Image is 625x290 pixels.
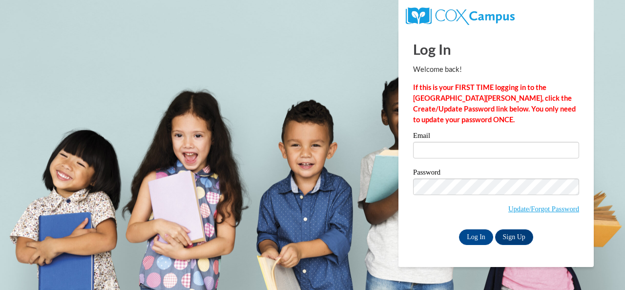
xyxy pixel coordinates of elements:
a: Sign Up [495,229,533,245]
p: Welcome back! [413,64,579,75]
label: Password [413,169,579,178]
a: COX Campus [406,11,515,20]
img: COX Campus [406,7,515,25]
label: Email [413,132,579,142]
input: Log In [459,229,493,245]
strong: If this is your FIRST TIME logging in to the [GEOGRAPHIC_DATA][PERSON_NAME], click the Create/Upd... [413,83,576,124]
a: Update/Forgot Password [508,205,579,213]
h1: Log In [413,39,579,59]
